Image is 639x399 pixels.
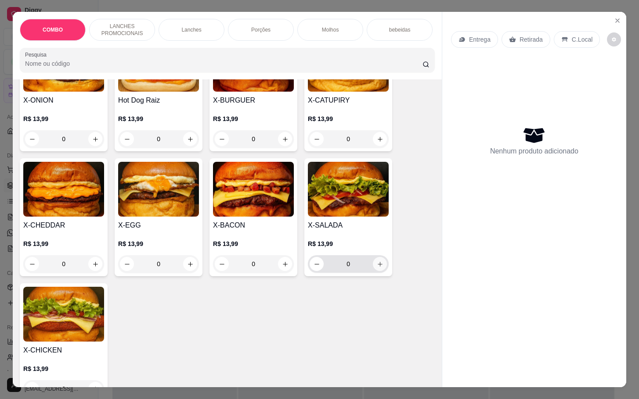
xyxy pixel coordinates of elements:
p: R$ 13,99 [213,114,294,123]
h4: X-SALADA [308,220,389,231]
h4: X-CATUPIRY [308,95,389,106]
img: product-image [308,162,389,217]
button: decrease-product-quantity [215,132,229,146]
p: Retirada [520,35,543,44]
p: Entrega [469,35,491,44]
h4: X-CHICKEN [23,345,104,356]
button: increase-product-quantity [373,132,387,146]
img: product-image [213,162,294,217]
p: LANCHES PROMOCIONAIS [97,23,148,37]
button: increase-product-quantity [373,257,387,271]
p: R$ 13,99 [213,239,294,248]
h4: X-BURGUER [213,95,294,106]
p: R$ 13,99 [23,239,104,248]
label: Pesquisa [25,51,50,58]
h4: X-CHEDDAR [23,220,104,231]
p: R$ 13,99 [118,114,199,123]
p: Porções [251,26,271,33]
p: bebeidas [389,26,411,33]
p: Molhos [322,26,339,33]
button: increase-product-quantity [88,132,102,146]
img: product-image [118,162,199,217]
h4: Hot Dog Raiz [118,95,199,106]
p: R$ 13,99 [308,239,389,248]
p: Lanches [181,26,201,33]
h4: X-ONION [23,95,104,106]
button: decrease-product-quantity [310,257,324,271]
h4: X-EGG [118,220,199,231]
button: decrease-product-quantity [25,257,39,271]
button: increase-product-quantity [88,382,102,396]
button: decrease-product-quantity [25,132,39,146]
button: decrease-product-quantity [310,132,324,146]
button: increase-product-quantity [278,132,292,146]
button: increase-product-quantity [278,257,292,271]
p: Nenhum produto adicionado [490,146,578,157]
p: C.Local [572,35,592,44]
button: decrease-product-quantity [607,32,621,46]
button: decrease-product-quantity [25,382,39,396]
p: R$ 13,99 [23,114,104,123]
p: COMBO [43,26,63,33]
button: increase-product-quantity [183,257,197,271]
p: R$ 13,99 [23,364,104,373]
p: R$ 13,99 [118,239,199,248]
h4: X-BACON [213,220,294,231]
button: increase-product-quantity [88,257,102,271]
img: product-image [23,287,104,342]
button: decrease-product-quantity [120,257,134,271]
input: Pesquisa [25,59,422,68]
p: R$ 13,99 [308,114,389,123]
button: decrease-product-quantity [215,257,229,271]
button: Close [610,14,625,28]
img: product-image [23,162,104,217]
